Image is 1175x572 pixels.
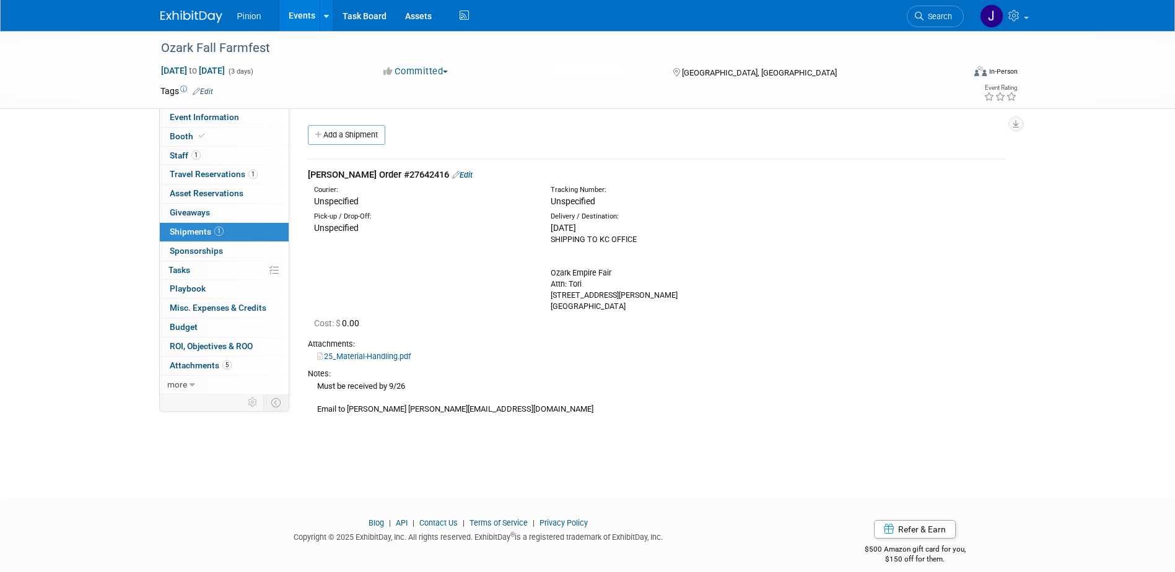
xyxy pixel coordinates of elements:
[314,185,532,195] div: Courier:
[170,112,239,122] span: Event Information
[191,150,201,160] span: 1
[314,212,532,222] div: Pick-up / Drop-Off:
[815,554,1015,565] div: $150 off for them.
[409,518,417,527] span: |
[369,518,384,527] a: Blog
[308,125,385,145] a: Add a Shipment
[308,379,1006,438] div: Must be received by 9/26 Email to [PERSON_NAME] [PERSON_NAME][EMAIL_ADDRESS][DOMAIN_NAME]
[160,280,289,298] a: Playbook
[974,66,987,76] img: Format-Inperson.png
[551,185,828,195] div: Tracking Number:
[551,234,769,312] div: SHIPPING TO KC OFFICE Ozark Empire Fair Attn: Tori [STREET_ADDRESS][PERSON_NAME] [GEOGRAPHIC_DATA]
[314,318,342,328] span: Cost: $
[980,4,1003,28] img: Jennifer Plumisto
[170,131,207,141] span: Booth
[227,67,253,76] span: (3 days)
[984,85,1017,91] div: Event Rating
[452,170,473,180] a: Edit
[170,188,243,198] span: Asset Reservations
[237,11,261,21] span: Pinion
[160,357,289,375] a: Attachments5
[242,394,264,410] td: Personalize Event Tab Strip
[314,318,364,328] span: 0.00
[214,227,224,236] span: 1
[170,341,253,351] span: ROI, Objectives & ROO
[160,65,225,76] span: [DATE] [DATE]
[419,518,458,527] a: Contact Us
[682,68,837,77] span: [GEOGRAPHIC_DATA], [GEOGRAPHIC_DATA]
[530,518,538,527] span: |
[170,169,258,179] span: Travel Reservations
[551,222,769,234] div: [DATE]
[907,6,964,27] a: Search
[160,318,289,337] a: Budget
[222,360,232,370] span: 5
[160,242,289,261] a: Sponsorships
[160,108,289,127] a: Event Information
[160,261,289,280] a: Tasks
[193,87,213,96] a: Edit
[167,379,187,389] span: more
[170,150,201,160] span: Staff
[168,265,190,275] span: Tasks
[314,223,359,233] span: Unspecified
[551,196,595,206] span: Unspecified
[510,531,515,538] sup: ®
[379,65,453,78] button: Committed
[160,299,289,318] a: Misc. Expenses & Credits
[248,170,258,179] span: 1
[874,520,956,539] a: Refer & Earn
[386,518,394,527] span: |
[160,337,289,356] a: ROI, Objectives & ROO
[170,360,232,370] span: Attachments
[160,147,289,165] a: Staff1
[187,66,199,76] span: to
[170,227,224,236] span: Shipments
[160,184,289,203] a: Asset Reservations
[160,204,289,222] a: Giveaways
[160,85,213,97] td: Tags
[891,64,1018,83] div: Event Format
[170,322,198,332] span: Budget
[314,195,532,207] div: Unspecified
[396,518,408,527] a: API
[199,132,205,139] i: Booth reservation complete
[160,376,289,394] a: more
[170,303,266,313] span: Misc. Expenses & Credits
[470,518,528,527] a: Terms of Service
[308,168,1006,181] div: [PERSON_NAME] Order #27642416
[460,518,468,527] span: |
[308,339,1006,350] div: Attachments:
[924,12,952,21] span: Search
[170,207,210,217] span: Giveaways
[157,37,945,59] div: Ozark Fall Farmfest
[815,536,1015,565] div: $500 Amazon gift card for you,
[551,212,769,222] div: Delivery / Destination:
[170,284,206,293] span: Playbook
[317,352,411,361] a: 25_Material-Handling.pdf
[308,368,1006,379] div: Notes:
[160,529,797,543] div: Copyright © 2025 ExhibitDay, Inc. All rights reserved. ExhibitDay is a registered trademark of Ex...
[170,246,223,256] span: Sponsorships
[160,128,289,146] a: Booth
[263,394,289,410] td: Toggle Event Tabs
[539,518,588,527] a: Privacy Policy
[160,11,222,23] img: ExhibitDay
[160,165,289,184] a: Travel Reservations1
[989,67,1018,76] div: In-Person
[160,223,289,241] a: Shipments1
